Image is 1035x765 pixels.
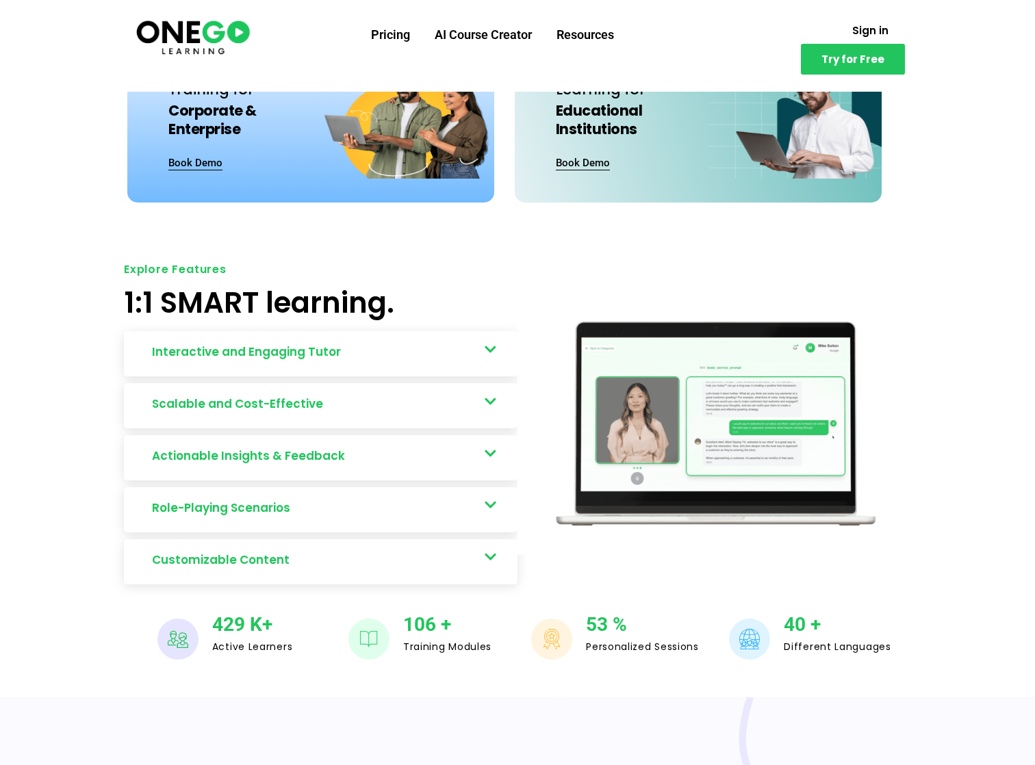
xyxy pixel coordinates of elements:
span: + [810,613,821,636]
span: Interactive and Engaging Tutor [152,342,348,362]
span: 106 [403,613,436,636]
a: Interactive and Engaging Tutor [124,331,517,376]
span: % [613,613,627,636]
span: K+ [250,613,272,636]
h2: 1:1 SMART learning. [124,289,517,317]
h5: Training Modules [403,640,491,653]
a: Customizable Content [124,539,517,584]
h5: Active Learners [212,640,293,653]
a: Book Demo [556,158,610,170]
span: + [441,613,451,636]
span: Actionable Insights & Feedback [152,446,352,466]
a: AI Course Creator [422,17,544,53]
h4: Training for [162,78,314,140]
span: Customizable Content [152,550,296,570]
span: Scalable and Cost-Effective [152,394,330,414]
h4: Learning for [549,78,702,140]
span: 53 [586,613,608,636]
a: Try for Free [801,44,905,75]
a: Scalable and Cost-Effective [124,383,517,428]
span: Try for Free [821,54,884,64]
span: Educational Institutions [556,101,643,139]
h5: Personalized Sessions [586,640,699,653]
span: Role-Playing Scenarios [152,498,297,518]
a: Book Demo [168,158,222,170]
a: Sign in [836,17,905,44]
h5: Explore Features [124,264,517,275]
span: Corporate & Enterprise [168,101,257,139]
a: Pricing [359,17,422,53]
span: 429 [212,613,245,636]
a: Resources [544,17,626,53]
span: 40 [784,613,806,636]
h5: Different Languages [784,640,891,653]
span: Sign in [852,25,889,36]
a: Role-Playing Scenarios [124,487,517,532]
a: Actionable Insights & Feedback [124,435,517,480]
